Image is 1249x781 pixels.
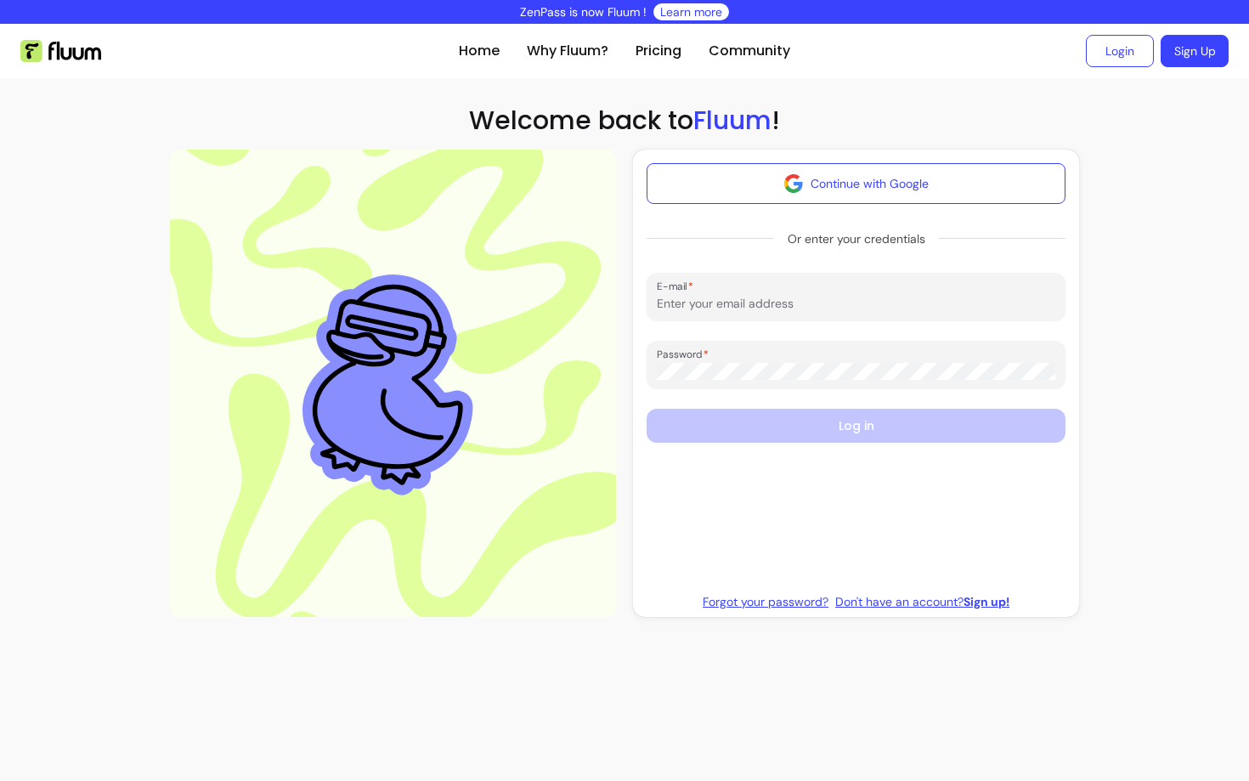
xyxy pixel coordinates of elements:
img: avatar [783,173,804,194]
a: Forgot your password? [703,593,828,610]
a: Login [1086,35,1154,67]
b: Sign up! [964,594,1009,609]
span: Fluum [693,102,771,139]
a: Why Fluum? [527,41,608,61]
a: Home [459,41,500,61]
button: Continue with Google [647,163,1065,204]
a: Pricing [636,41,681,61]
img: Fluum Logo [20,40,101,62]
label: E-mail [657,279,699,293]
a: Sign Up [1161,35,1229,67]
a: Don't have an account?Sign up! [835,593,1009,610]
input: Password [657,363,1055,380]
img: Aesthetic image [287,260,498,507]
span: Or enter your credentials [774,224,939,254]
a: Learn more [660,3,722,20]
input: E-mail [657,295,1055,312]
label: Password [657,347,715,361]
p: ZenPass is now Fluum ! [520,3,647,20]
a: Community [709,41,790,61]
